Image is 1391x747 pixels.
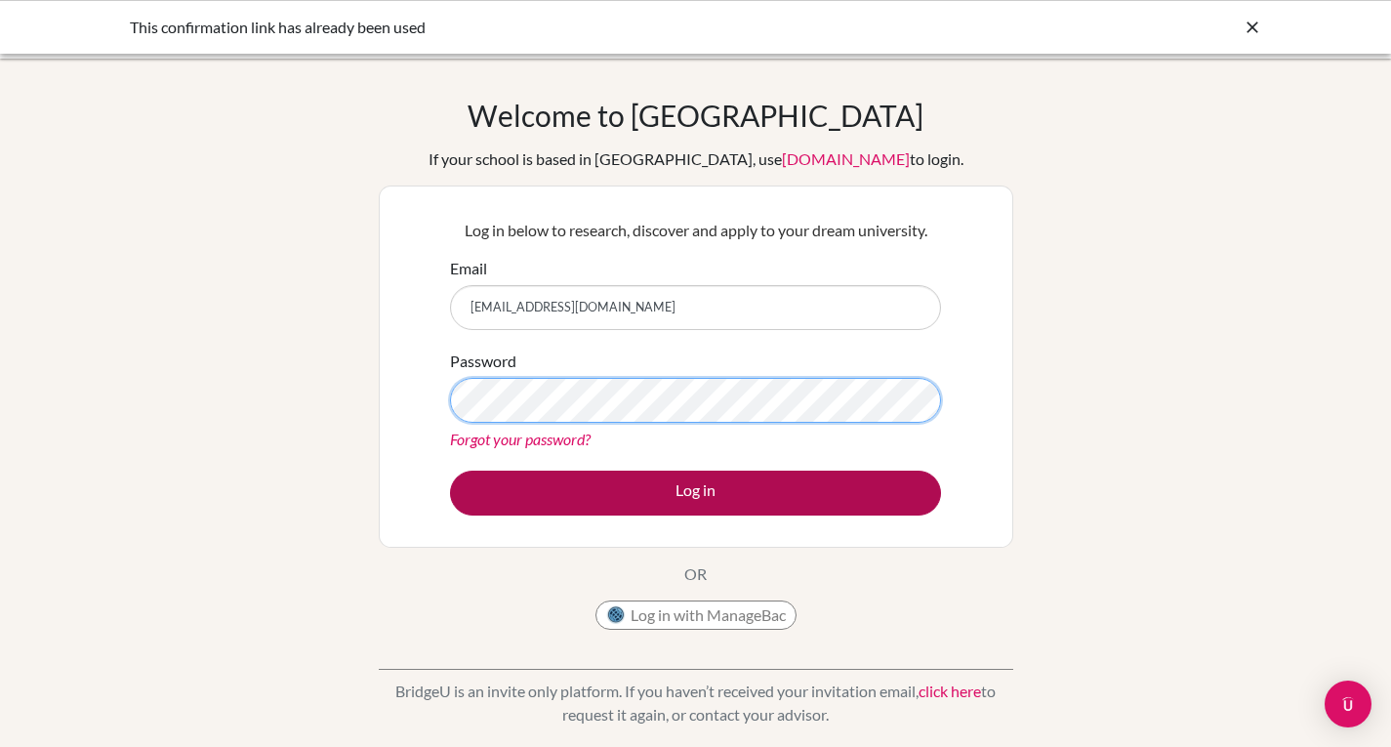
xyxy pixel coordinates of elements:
[450,430,591,448] a: Forgot your password?
[379,680,1013,726] p: BridgeU is an invite only platform. If you haven’t received your invitation email, to request it ...
[429,147,963,171] div: If your school is based in [GEOGRAPHIC_DATA], use to login.
[468,98,923,133] h1: Welcome to [GEOGRAPHIC_DATA]
[1325,681,1371,727] div: Open Intercom Messenger
[919,682,981,700] a: click here
[450,350,516,373] label: Password
[450,471,941,516] button: Log in
[130,16,969,39] div: This confirmation link has already been used
[782,149,910,168] a: [DOMAIN_NAME]
[595,601,797,630] button: Log in with ManageBac
[450,219,941,242] p: Log in below to research, discover and apply to your dream university.
[684,562,707,586] p: OR
[450,257,487,280] label: Email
